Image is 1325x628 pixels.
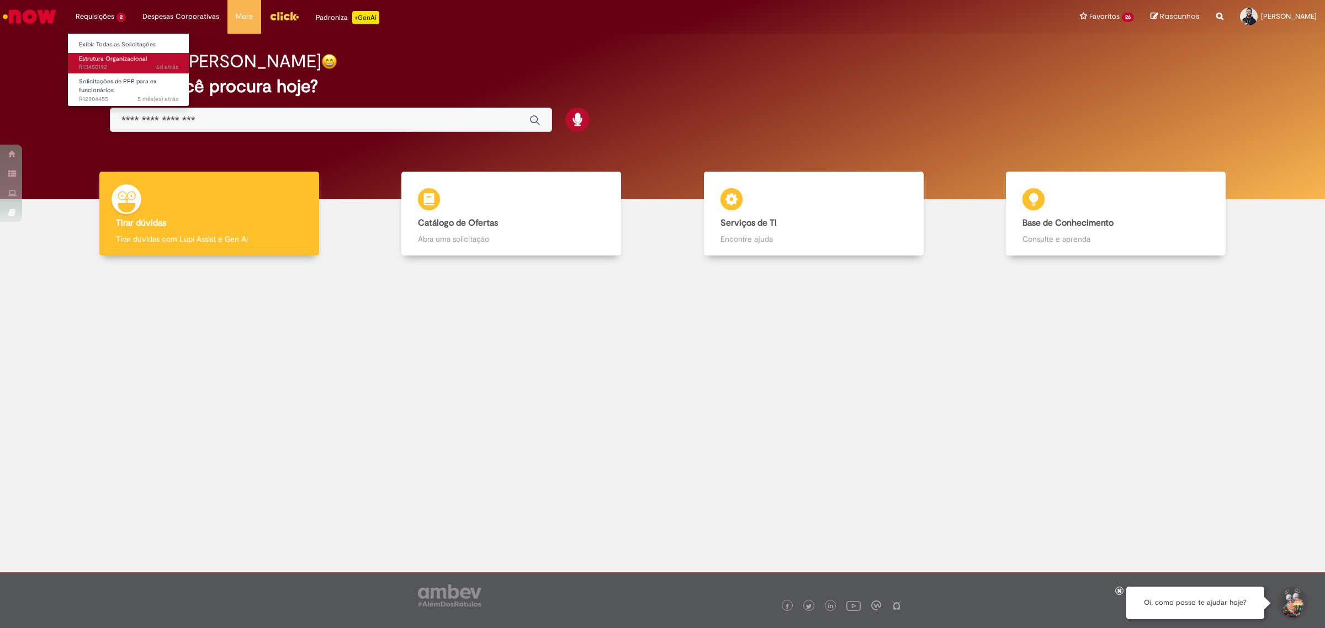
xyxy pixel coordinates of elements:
b: Catálogo de Ofertas [418,217,498,228]
div: Padroniza [316,11,379,24]
img: logo_footer_youtube.png [846,598,861,613]
button: Iniciar Conversa de Suporte [1275,587,1308,620]
img: logo_footer_workplace.png [871,600,881,610]
h2: Bom dia, [PERSON_NAME] [110,52,321,71]
img: logo_footer_naosei.png [892,600,902,610]
span: 6d atrás [156,63,178,71]
img: ServiceNow [1,6,58,28]
img: logo_footer_facebook.png [785,604,790,609]
p: +GenAi [352,11,379,24]
span: R13450192 [79,63,178,72]
span: Estrutura Organizacional [79,55,147,63]
img: happy-face.png [321,54,337,70]
span: Solicitações de PPP para ex funcionários [79,77,157,94]
img: logo_footer_ambev_rotulo_gray.png [418,584,481,606]
a: Aberto R13450192 : Estrutura Organizacional [68,53,189,73]
p: Consulte e aprenda [1022,233,1209,244]
ul: Requisições [67,33,189,107]
span: Requisições [76,11,114,22]
span: R12904455 [79,95,178,104]
span: 2 [116,13,126,22]
p: Tirar dúvidas com Lupi Assist e Gen Ai [116,233,303,244]
span: 26 [1122,13,1134,22]
img: logo_footer_twitter.png [806,604,812,609]
a: Catálogo de Ofertas Abra uma solicitação [361,172,663,256]
span: 5 mês(es) atrás [137,95,178,103]
a: Exibir Todas as Solicitações [68,39,189,51]
div: Oi, como posso te ajudar hoje? [1126,587,1264,619]
a: Tirar dúvidas Tirar dúvidas com Lupi Assist e Gen Ai [58,172,361,256]
b: Tirar dúvidas [116,217,166,228]
b: Base de Conhecimento [1022,217,1114,228]
img: click_logo_yellow_360x200.png [269,8,299,24]
span: Despesas Corporativas [142,11,219,22]
a: Aberto R12904455 : Solicitações de PPP para ex funcionários [68,76,189,99]
a: Base de Conhecimento Consulte e aprenda [965,172,1268,256]
b: Serviços de TI [720,217,777,228]
a: Rascunhos [1151,12,1200,22]
a: Serviços de TI Encontre ajuda [662,172,965,256]
time: 26/08/2025 18:23:22 [156,63,178,71]
span: More [236,11,253,22]
time: 08/04/2025 08:12:43 [137,95,178,103]
img: logo_footer_linkedin.png [828,603,834,610]
h2: O que você procura hoje? [110,77,1215,96]
p: Encontre ajuda [720,233,907,244]
span: Favoritos [1089,11,1120,22]
span: Rascunhos [1160,11,1200,22]
p: Abra uma solicitação [418,233,605,244]
span: [PERSON_NAME] [1261,12,1317,21]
